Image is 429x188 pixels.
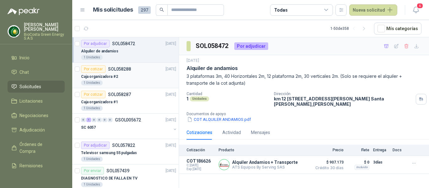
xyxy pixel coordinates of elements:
span: 6 [416,3,423,9]
div: 1 Unidades [81,106,103,111]
a: Por cotizarSOL058288[DATE] Caja organizadora #21 Unidades [72,63,179,88]
a: Inicio [8,52,65,64]
div: 0 [108,118,112,122]
a: Remisiones [8,160,65,172]
div: Por adjudicar [81,142,110,149]
div: 1 Unidades [81,157,103,162]
span: Órdenes de Compra [19,141,59,155]
p: Flete [347,148,369,152]
p: Caja organizadora #1 [81,99,118,105]
a: Negociaciones [8,110,65,121]
span: C: [DATE] [187,164,215,167]
a: Por cotizarSOL058287[DATE] Caja organizadora #11 Unidades [72,88,179,114]
span: search [160,8,164,12]
img: Company Logo [8,25,20,37]
p: Televisor samsung 55 pulgadas [81,150,137,156]
div: Todas [274,7,287,13]
p: km 12 [STREET_ADDRESS][PERSON_NAME] Santa [PERSON_NAME] , [PERSON_NAME] [274,96,413,107]
div: 1 Unidades [81,80,103,85]
p: $ 0 [347,158,369,166]
div: Por cotizar [81,65,106,73]
p: Producto [219,148,308,152]
p: 3 plataformas 3m, 40 Horizontales 2m, 12 plataforma 2m, 30 verticales 2m. (Solo se requiere el al... [187,73,421,87]
div: 1 [86,118,91,122]
p: BioCosta Green Energy S.A.S [24,33,65,40]
div: Unidades [190,96,209,101]
a: Por adjudicarSOL057822[DATE] Televisor samsung 55 pulgadas1 Unidades [72,139,179,164]
h1: Mis solicitudes [93,5,133,14]
p: [DATE] [166,168,176,174]
span: Crédito 30 días [312,166,344,170]
p: 3 días [373,158,389,166]
p: [DATE] [187,58,199,64]
span: Solicitudes [19,83,41,90]
span: Adjudicación [19,126,45,133]
div: 0 [102,118,107,122]
p: Entrega [373,148,389,152]
p: 1 [187,96,188,101]
span: Licitaciones [19,98,43,105]
p: [DATE] [166,142,176,148]
button: Nueva solicitud [349,4,397,16]
span: $ 907.173 [312,158,344,166]
a: Solicitudes [8,81,65,93]
a: Licitaciones [8,95,65,107]
p: [DATE] [166,117,176,123]
p: [PERSON_NAME] [PERSON_NAME] [24,23,65,31]
div: 0 [92,118,96,122]
button: COT ALQUILER ANDAMIOS.pdf [187,116,252,123]
span: Exp: [DATE] [187,167,215,171]
p: [DATE] [166,92,176,98]
button: Mís categorías [374,23,421,35]
img: Logo peakr [8,8,40,15]
img: Company Logo [219,159,229,170]
p: Alquiler de andamios [81,48,118,54]
a: Por adjudicarSOL058472[DATE] Alquiler de andamios1 Unidades [72,37,179,63]
p: Cantidad [187,92,269,96]
p: SOL058472 [112,41,135,46]
span: Inicio [19,54,30,61]
p: SOL057822 [112,143,135,148]
p: [DATE] [166,41,176,47]
div: 0 [81,118,86,122]
a: Órdenes de Compra [8,138,65,157]
p: [DATE] [166,66,176,72]
p: Dirección [274,92,413,96]
div: Por enviar [81,167,104,175]
p: GSOL005672 [115,118,141,122]
p: Cotización [187,148,215,152]
span: Chat [19,69,29,76]
p: SC 6057 [81,125,96,131]
a: 0 1 0 0 0 0 GSOL005672[DATE] SC 6057 [81,116,177,136]
p: SOL058288 [108,67,131,71]
p: Documentos de apoyo [187,112,426,116]
p: SOL057439 [106,169,129,173]
p: DIAGNOSTICO DE FALLA EN TV [81,175,138,181]
div: Cotizaciones [187,129,212,136]
div: 1 Unidades [81,182,103,187]
button: 6 [410,4,421,16]
p: Alquiler de andamios [187,65,237,72]
h3: SOL058472 [196,41,229,51]
p: COT186626 [187,158,215,164]
p: ATS Equipos By Serving SAS [232,165,298,169]
div: Mensajes [251,129,270,136]
div: Actividad [222,129,241,136]
span: Remisiones [19,162,43,169]
div: Por adjudicar [234,42,268,50]
p: SOL058287 [108,92,131,97]
span: 297 [138,6,151,14]
span: Negociaciones [19,112,48,119]
a: Adjudicación [8,124,65,136]
div: 1 Unidades [81,55,103,60]
p: Precio [312,148,344,152]
p: Docs [393,148,405,152]
div: Incluido [355,165,369,170]
div: 0 [97,118,102,122]
p: Caja organizadora #2 [81,74,118,80]
div: Por adjudicar [81,40,110,47]
p: Alquiler Andamios + Transporte [232,160,298,165]
a: Chat [8,66,65,78]
div: Por cotizar [81,91,106,98]
div: 1 - 50 de 358 [330,24,369,34]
